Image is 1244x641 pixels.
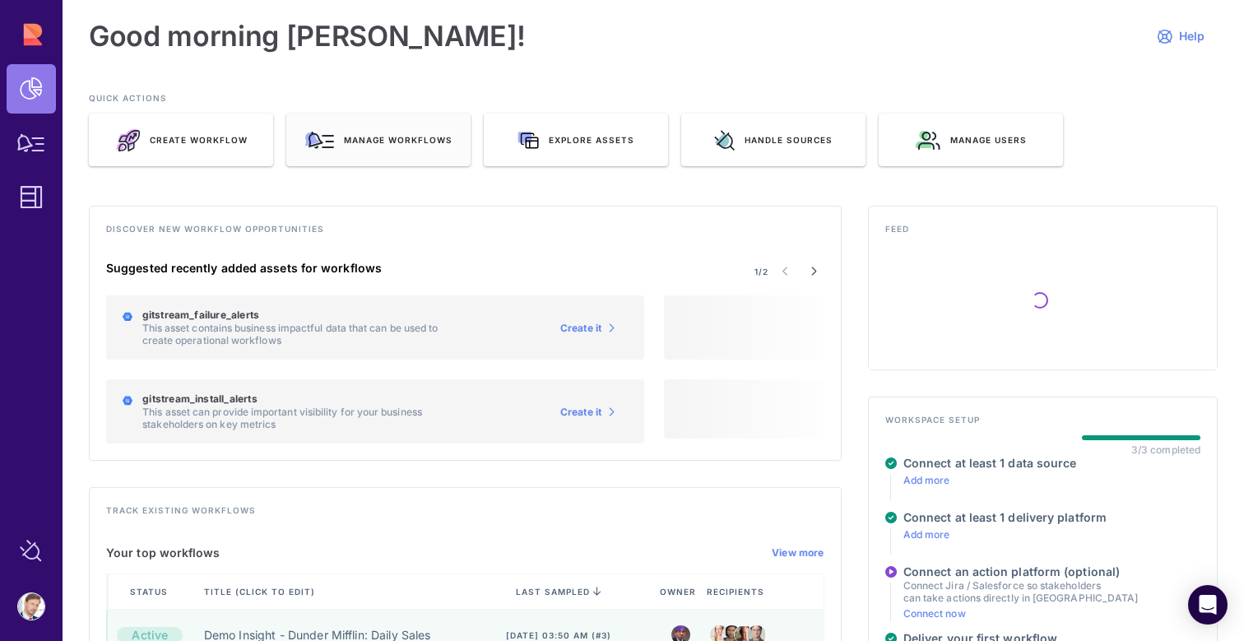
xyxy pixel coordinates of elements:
div: Open Intercom Messenger [1188,585,1228,625]
h1: Good morning [PERSON_NAME]! [89,20,526,53]
p: This asset contains business impactful data that can be used to create operational workflows [142,322,460,346]
img: account-photo [18,593,44,620]
span: [DATE] 03:50 am (#3) [506,629,611,641]
h4: Connect at least 1 delivery platform [903,510,1107,525]
h4: Connect at least 1 data source [903,456,1077,471]
span: Manage workflows [344,134,453,146]
span: Status [130,586,171,597]
a: Add more [903,474,950,486]
a: Add more [903,528,950,541]
div: 3/3 completed [1131,444,1200,456]
span: Explore assets [549,134,634,146]
h4: Discover new workflow opportunities [106,223,824,244]
span: Create it [560,322,602,335]
span: Owner [660,586,699,597]
h3: QUICK ACTIONS [89,92,1218,114]
span: Manage users [950,134,1027,146]
h5: gitstream_install_alerts [142,392,459,406]
a: View more [772,546,824,560]
span: Create it [560,406,602,419]
h5: gitstream_failure_alerts [142,309,460,322]
h4: Track existing workflows [106,504,824,526]
span: Recipients [707,586,768,597]
p: This asset can provide important visibility for your business stakeholders on key metrics [142,406,459,430]
span: 1/2 [754,266,768,277]
h4: Workspace setup [885,414,1200,435]
span: last sampled [516,587,590,597]
span: Create Workflow [150,134,248,146]
span: Handle sources [745,134,833,146]
h4: Connect an action platform (optional) [903,564,1138,579]
h4: Feed [885,223,1200,244]
p: Connect Jira / Salesforce so stakeholders can take actions directly in [GEOGRAPHIC_DATA] [903,579,1138,604]
span: Title (click to edit) [204,586,318,597]
a: Connect now [903,607,966,620]
h4: Suggested recently added assets for workflows [106,261,644,276]
span: Help [1179,29,1205,44]
img: rocket_launch.e46a70e1.svg [115,128,140,152]
h5: Your top workflows [106,546,220,560]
